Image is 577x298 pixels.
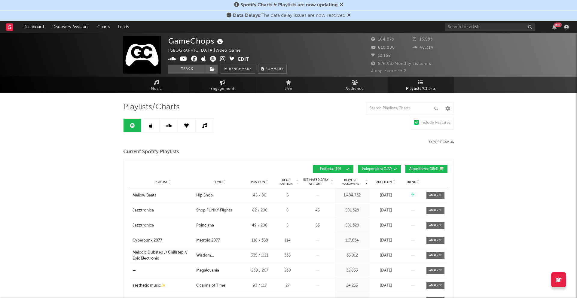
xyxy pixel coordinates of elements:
a: Cyberpunk 2077 [133,238,193,244]
a: Live [255,77,322,93]
div: Ocarina of Time [196,283,225,289]
span: 826,932 Monthly Listeners [371,62,431,66]
div: 93 / 117 [246,283,273,289]
a: Benchmark [221,65,255,74]
div: 53 [302,223,333,229]
div: 581,328 [336,223,368,229]
span: Benchmark [229,66,252,73]
div: [DATE] [371,208,401,214]
button: Independent(127) [358,165,401,173]
div: Cyberpunk 2077 [133,238,162,244]
div: — [133,268,136,274]
div: 1,484,732 [336,193,368,199]
div: Shop FUNKY Flights [196,208,232,214]
div: GameChops [168,36,224,46]
span: Trend [406,180,416,184]
div: 5 [276,223,299,229]
div: [DATE] [371,223,401,229]
span: 13,583 [413,38,433,41]
div: Include Features [420,119,450,126]
div: 581,328 [336,208,368,214]
a: Mellow Beats [133,193,193,199]
div: 45 [302,208,333,214]
button: Algorithmic(354) [405,165,447,173]
span: Audience [346,85,364,93]
div: 49 / 200 [246,223,273,229]
div: 118 / 358 [246,238,273,244]
span: Peak Position [276,178,295,186]
a: Playlists/Charts [388,77,454,93]
button: Track [168,65,206,74]
a: Audience [322,77,388,93]
div: 335 [276,253,299,259]
span: Playlist [155,180,167,184]
button: 99+ [552,25,557,29]
span: Playlists/Charts [123,104,180,111]
span: : The data delay issues are now resolved [233,13,345,18]
span: Engagement [210,85,234,93]
a: Leads [114,21,133,33]
div: Jazztronica [133,223,154,229]
div: [DATE] [371,283,401,289]
div: 24,253 [336,283,368,289]
a: Music [123,77,189,93]
a: Dashboard [19,21,48,33]
div: 114 [276,238,299,244]
div: Poinciana [196,223,214,229]
span: Current Spotify Playlists [123,148,179,156]
a: Jazztronica [133,208,193,214]
div: 99 + [554,23,562,27]
div: [DATE] [371,253,401,259]
span: Dismiss [340,3,343,8]
a: Discovery Assistant [48,21,93,33]
div: 35,012 [336,253,368,259]
span: Music [151,85,162,93]
div: [GEOGRAPHIC_DATA] | Video Game [168,47,248,54]
span: Algorithmic ( 354 ) [409,167,438,171]
div: Jazztronica [133,208,154,214]
input: Search for artists [445,23,535,31]
span: 46,314 [413,46,433,50]
div: [DATE] [371,268,401,274]
span: Estimated Daily Streams [302,178,330,187]
a: Jazztronica [133,223,193,229]
span: 164,079 [371,38,395,41]
div: [DATE] [371,193,401,199]
span: Editorial ( 10 ) [317,167,344,171]
span: Live [285,85,292,93]
div: 6 [276,193,299,199]
div: [DATE] [371,238,401,244]
button: Summary [258,65,287,74]
input: Search Playlists/Charts [366,102,441,114]
span: Summary [266,68,283,71]
a: — [133,268,193,274]
a: Engagement [189,77,255,93]
div: Metroid 2077 [196,238,220,244]
a: aesthetic music✨ [133,283,193,289]
span: Independent ( 127 ) [362,167,392,171]
div: Mellow Beats [133,193,156,199]
div: 335 / 1111 [246,253,273,259]
span: Added On [376,180,392,184]
span: Playlists/Charts [406,85,436,93]
div: 27 [276,283,299,289]
div: 230 / 267 [246,268,273,274]
div: Hip Shop [196,193,213,199]
div: 82 / 200 [246,208,273,214]
span: Dismiss [347,13,351,18]
div: Megalovania [196,268,219,274]
button: Export CSV [429,140,454,144]
span: Jump Score: 45.2 [371,69,406,73]
span: Position [251,180,265,184]
div: 5 [276,208,299,214]
span: 12,168 [371,54,391,58]
div: 230 [276,268,299,274]
div: 45 / 80 [246,193,273,199]
span: 610,000 [371,46,395,50]
span: Data Delays [233,13,260,18]
span: Playlist Followers [336,178,364,186]
div: 32,833 [336,268,368,274]
div: 117,634 [336,238,368,244]
a: Melodic Dubstep // Chillstep // Epic Electronic [133,250,193,261]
